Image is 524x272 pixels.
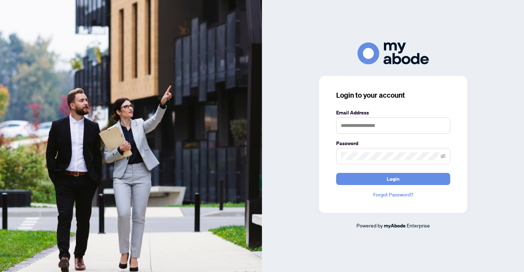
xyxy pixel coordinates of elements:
label: Email Address [336,109,450,117]
span: Login [387,173,400,185]
span: Powered by [356,222,383,229]
a: Forgot Password? [336,191,450,199]
span: Enterprise [407,222,430,229]
label: Password [336,139,450,147]
button: Login [336,173,450,185]
a: myAbode [384,222,406,230]
h3: Login to your account [336,90,450,100]
span: eye-invisible [441,154,446,159]
img: ma-logo [358,42,429,64]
